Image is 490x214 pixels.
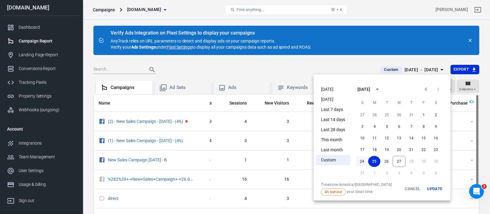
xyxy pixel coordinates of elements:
button: 4 [368,121,381,132]
button: 30 [393,109,405,120]
button: 13 [393,133,405,144]
button: 20 [393,144,405,155]
button: 25 [368,156,380,167]
button: 6 [393,121,405,132]
li: Last 7 days [316,105,350,115]
button: 29 [381,109,393,120]
button: 15 [417,133,430,144]
button: 26 [380,156,393,167]
button: 21 [405,144,417,155]
button: 1 [417,109,430,120]
button: 22 [417,144,430,155]
button: 7 [405,121,417,132]
span: Sunday [357,97,368,109]
li: [DATE] [316,94,350,105]
button: Cancel [403,182,422,196]
iframe: Intercom live chat [469,184,484,199]
span: Thursday [406,97,417,109]
button: 28 [368,109,381,120]
span: Monday [369,97,380,109]
li: Last month [316,145,350,155]
button: 31 [405,109,417,120]
button: 2 [430,109,442,120]
span: your local time [321,188,392,196]
div: [DATE] [357,86,370,93]
button: 9 [430,121,442,132]
button: Update [425,182,444,196]
li: Last 14 days [316,115,350,125]
button: 5 [381,121,393,132]
button: 8 [417,121,430,132]
button: 17 [356,144,368,155]
button: 23 [430,144,442,155]
span: Wednesday [394,97,405,109]
li: [DATE] [316,84,350,94]
span: 8h behind [322,189,344,195]
button: 16 [430,133,442,144]
button: Previous month [420,83,432,95]
button: 27 [393,156,405,167]
span: 2 [482,184,487,189]
li: Last 28 days [316,125,350,135]
button: 11 [368,133,381,144]
button: 12 [381,133,393,144]
span: Friday [418,97,429,109]
li: This month [316,135,350,145]
button: 24 [356,156,368,167]
button: 14 [405,133,417,144]
button: 3 [356,121,368,132]
button: 19 [381,144,393,155]
button: calendar view is open, switch to year view [372,84,383,94]
button: 10 [356,133,368,144]
button: 18 [368,144,381,155]
button: 27 [356,109,368,120]
div: Timezone: America/[GEOGRAPHIC_DATA] [321,182,392,187]
span: Saturday [430,97,441,109]
li: Custom [316,155,350,165]
span: Tuesday [381,97,392,109]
